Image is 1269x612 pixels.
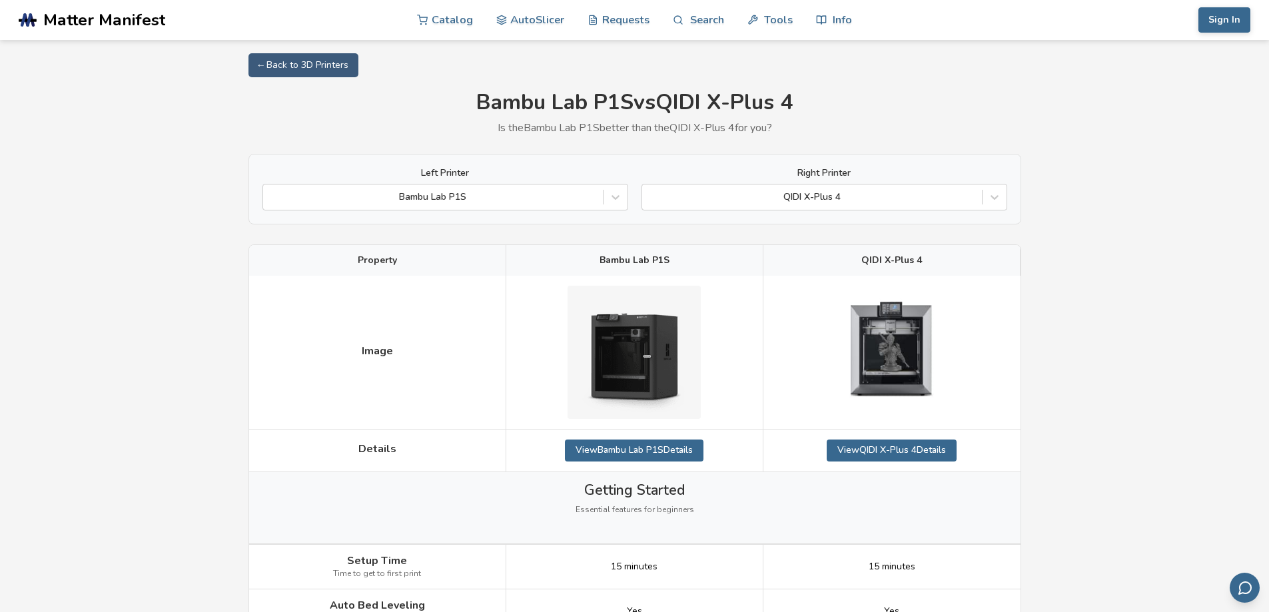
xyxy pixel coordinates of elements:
[576,505,694,515] span: Essential features for beginners
[1198,7,1250,33] button: Sign In
[333,569,421,579] span: Time to get to first print
[362,345,393,357] span: Image
[270,192,272,202] input: Bambu Lab P1S
[347,555,407,567] span: Setup Time
[358,255,397,266] span: Property
[584,482,685,498] span: Getting Started
[1230,573,1260,603] button: Send feedback via email
[330,599,425,611] span: Auto Bed Leveling
[649,192,651,202] input: QIDI X-Plus 4
[248,53,358,77] a: ← Back to 3D Printers
[641,168,1007,178] label: Right Printer
[262,168,628,178] label: Left Printer
[827,440,957,461] a: ViewQIDI X-Plus 4Details
[248,122,1021,134] p: Is the Bambu Lab P1S better than the QIDI X-Plus 4 for you?
[825,286,959,419] img: QIDI X-Plus 4
[358,443,396,455] span: Details
[565,440,703,461] a: ViewBambu Lab P1SDetails
[248,91,1021,115] h1: Bambu Lab P1S vs QIDI X-Plus 4
[869,561,915,572] span: 15 minutes
[568,286,701,419] img: Bambu Lab P1S
[611,561,657,572] span: 15 minutes
[600,255,669,266] span: Bambu Lab P1S
[43,11,165,29] span: Matter Manifest
[861,255,922,266] span: QIDI X-Plus 4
